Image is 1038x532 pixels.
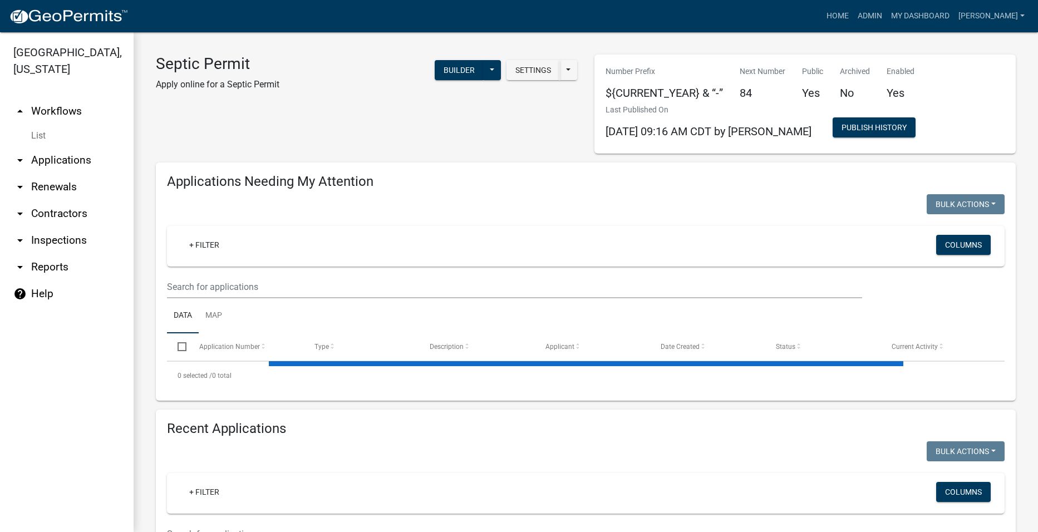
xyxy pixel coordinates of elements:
[156,55,279,73] h3: Septic Permit
[765,333,880,360] datatable-header-cell: Status
[892,343,938,351] span: Current Activity
[199,343,260,351] span: Application Number
[954,6,1029,27] a: [PERSON_NAME]
[887,66,914,77] p: Enabled
[927,194,1005,214] button: Bulk Actions
[167,174,1005,190] h4: Applications Needing My Attention
[156,78,279,91] p: Apply online for a Septic Permit
[535,333,650,360] datatable-header-cell: Applicant
[545,343,574,351] span: Applicant
[304,333,419,360] datatable-header-cell: Type
[776,343,795,351] span: Status
[936,482,991,502] button: Columns
[180,482,228,502] a: + Filter
[606,104,811,116] p: Last Published On
[180,235,228,255] a: + Filter
[13,180,27,194] i: arrow_drop_down
[887,86,914,100] h5: Yes
[606,66,723,77] p: Number Prefix
[167,421,1005,437] h4: Recent Applications
[430,343,464,351] span: Description
[13,287,27,301] i: help
[887,6,954,27] a: My Dashboard
[13,105,27,118] i: arrow_drop_up
[650,333,765,360] datatable-header-cell: Date Created
[853,6,887,27] a: Admin
[13,260,27,274] i: arrow_drop_down
[936,235,991,255] button: Columns
[167,298,199,334] a: Data
[833,124,916,133] wm-modal-confirm: Workflow Publish History
[740,66,785,77] p: Next Number
[840,66,870,77] p: Archived
[506,60,560,80] button: Settings
[840,86,870,100] h5: No
[927,441,1005,461] button: Bulk Actions
[435,60,484,80] button: Builder
[167,362,1005,390] div: 0 total
[167,333,188,360] datatable-header-cell: Select
[13,154,27,167] i: arrow_drop_down
[740,86,785,100] h5: 84
[13,207,27,220] i: arrow_drop_down
[178,372,212,380] span: 0 selected /
[881,333,996,360] datatable-header-cell: Current Activity
[314,343,329,351] span: Type
[802,66,823,77] p: Public
[802,86,823,100] h5: Yes
[822,6,853,27] a: Home
[419,333,534,360] datatable-header-cell: Description
[833,117,916,137] button: Publish History
[13,234,27,247] i: arrow_drop_down
[188,333,303,360] datatable-header-cell: Application Number
[167,275,862,298] input: Search for applications
[606,86,723,100] h5: ${CURRENT_YEAR} & “-”
[606,125,811,138] span: [DATE] 09:16 AM CDT by [PERSON_NAME]
[661,343,700,351] span: Date Created
[199,298,229,334] a: Map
